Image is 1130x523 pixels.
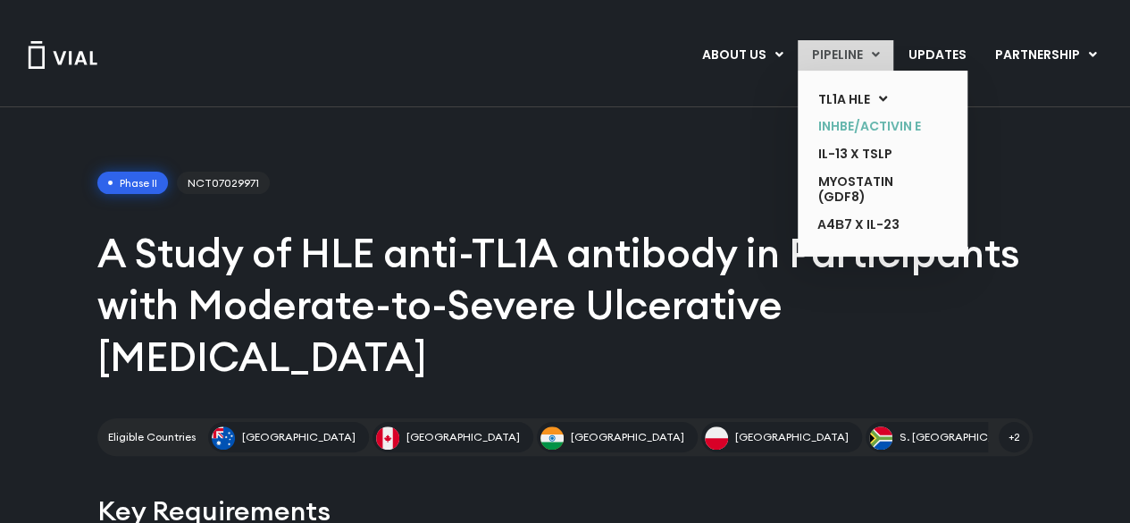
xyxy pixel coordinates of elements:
a: UPDATES [894,40,980,71]
span: [GEOGRAPHIC_DATA] [406,429,520,445]
img: India [540,426,564,450]
a: INHBE/ACTIVIN E [804,113,934,140]
a: MYOSTATIN (GDF8) [804,168,934,211]
span: +2 [999,422,1029,452]
a: α4β7 x IL-23 [804,211,934,240]
a: IL-13 x TSLP [804,140,934,168]
img: Australia [212,426,235,450]
span: S. [GEOGRAPHIC_DATA] [900,429,1025,445]
h1: A Study of HLE anti-TL1A antibody in Participants with Moderate-to-Severe Ulcerative [MEDICAL_DATA] [97,227,1033,383]
a: ABOUT USMenu Toggle [688,40,797,71]
img: S. Africa [869,426,892,450]
span: [GEOGRAPHIC_DATA] [735,429,849,445]
span: NCT07029971 [177,172,270,195]
img: Poland [705,426,728,450]
a: TL1A HLEMenu Toggle [804,86,934,114]
span: Phase II [97,172,168,195]
h2: Eligible Countries [108,429,196,445]
span: [GEOGRAPHIC_DATA] [571,429,684,445]
img: Canada [376,426,399,450]
span: [GEOGRAPHIC_DATA] [242,429,356,445]
a: PIPELINEMenu Toggle [798,40,893,71]
a: PARTNERSHIPMenu Toggle [981,40,1111,71]
img: Vial Logo [27,41,98,69]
